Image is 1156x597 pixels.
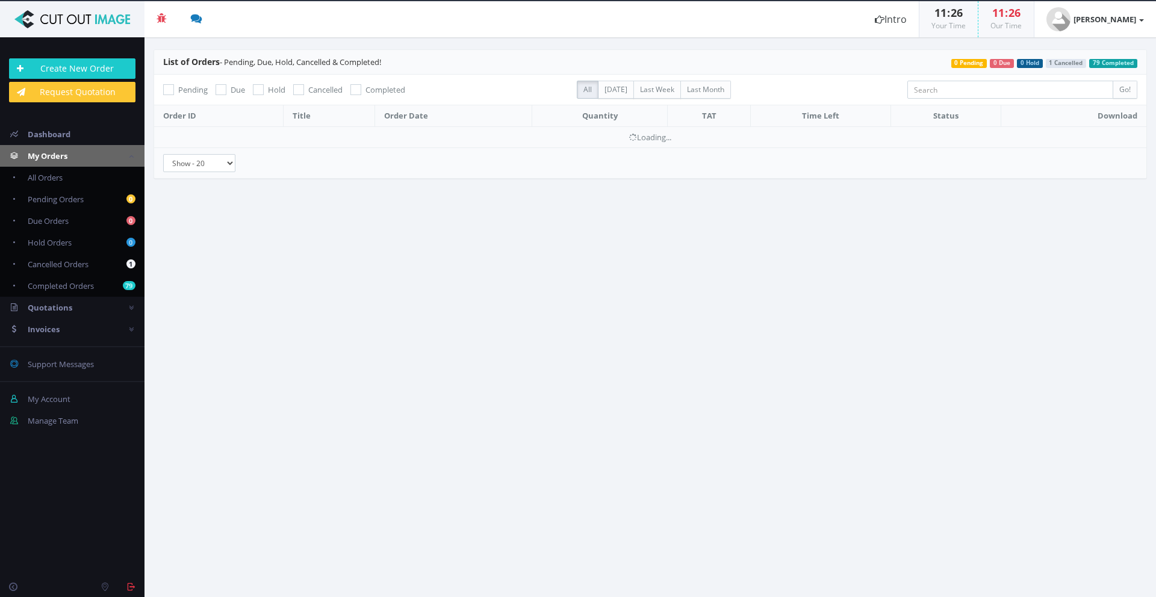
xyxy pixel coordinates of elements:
b: 79 [123,281,135,290]
span: 26 [1008,5,1021,20]
span: 11 [992,5,1004,20]
th: Download [1001,105,1146,127]
span: : [1004,5,1008,20]
small: Our Time [990,20,1022,31]
span: Due [231,84,245,95]
span: 0 Pending [951,59,987,68]
td: Loading... [154,126,1146,147]
a: Intro [863,1,919,37]
span: Due Orders [28,215,69,226]
b: 1 [126,259,135,268]
input: Search [907,81,1113,99]
span: Pending [178,84,208,95]
span: 79 Completed [1089,59,1137,68]
label: All [577,81,598,99]
span: All Orders [28,172,63,183]
th: TAT [668,105,751,127]
label: Last Week [633,81,681,99]
span: Pending Orders [28,194,84,205]
small: Your Time [931,20,966,31]
span: Cancelled Orders [28,259,89,270]
span: - Pending, Due, Hold, Cancelled & Completed! [163,57,381,67]
span: 1 Cancelled [1046,59,1087,68]
th: Time Left [751,105,891,127]
span: Cancelled [308,84,343,95]
b: 0 [126,194,135,203]
span: Support Messages [28,359,94,370]
span: Completed [365,84,405,95]
span: List of Orders [163,56,220,67]
label: [DATE] [598,81,634,99]
b: 0 [126,216,135,225]
th: Title [283,105,375,127]
span: My Orders [28,150,67,161]
img: user_default.jpg [1046,7,1071,31]
span: 11 [934,5,946,20]
a: Create New Order [9,58,135,79]
span: Hold Orders [28,237,72,248]
label: Last Month [680,81,731,99]
span: Quotations [28,302,72,313]
img: Cut Out Image [9,10,135,28]
b: 0 [126,238,135,247]
a: Request Quotation [9,82,135,102]
input: Go! [1113,81,1137,99]
span: 26 [951,5,963,20]
span: Dashboard [28,129,70,140]
span: : [946,5,951,20]
th: Status [890,105,1001,127]
span: Manage Team [28,415,78,426]
a: [PERSON_NAME] [1034,1,1156,37]
span: Quantity [582,110,618,121]
span: 0 Due [990,59,1014,68]
strong: [PERSON_NAME] [1074,14,1136,25]
th: Order Date [375,105,532,127]
th: Order ID [154,105,283,127]
span: 0 Hold [1017,59,1043,68]
span: My Account [28,394,70,404]
span: Hold [268,84,285,95]
span: Completed Orders [28,280,94,291]
span: Invoices [28,324,60,335]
